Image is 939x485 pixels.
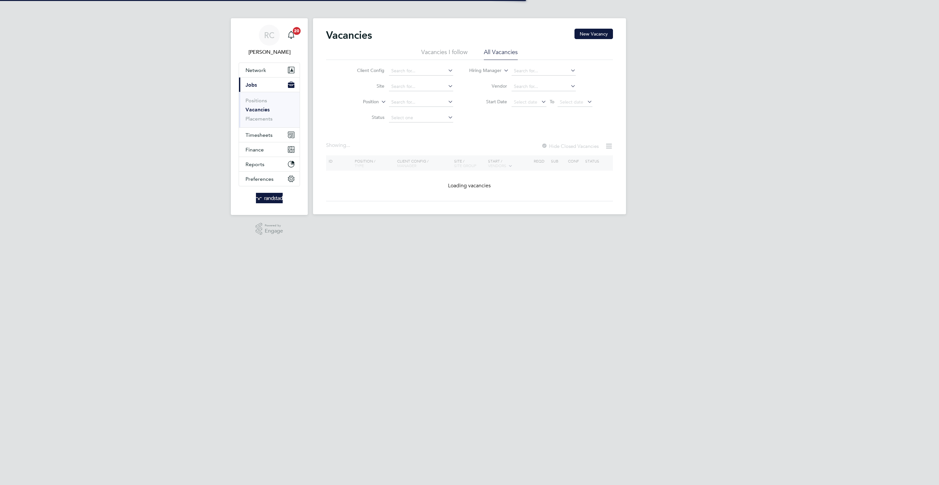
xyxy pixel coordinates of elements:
label: Client Config [347,67,384,73]
span: Jobs [246,82,257,88]
li: Vacancies I follow [421,48,468,60]
a: Vacancies [246,107,270,113]
label: Site [347,83,384,89]
img: randstad-logo-retina.png [256,193,283,203]
span: Reports [246,161,264,167]
input: Select one [389,113,453,122]
button: Jobs [239,78,300,92]
h2: Vacancies [326,29,372,42]
nav: Main navigation [231,18,308,215]
span: Select date [514,99,537,105]
button: Preferences [239,172,300,186]
span: Engage [265,228,283,234]
div: Showing [326,142,351,149]
input: Search for... [512,66,576,76]
span: Rebecca Cahill [239,48,300,56]
a: RC[PERSON_NAME] [239,25,300,56]
a: Go to home page [239,193,300,203]
a: Powered byEngage [256,223,283,235]
span: Finance [246,147,264,153]
button: New Vacancy [574,29,613,39]
a: Positions [246,97,267,104]
button: Network [239,63,300,77]
label: Position [341,99,379,105]
label: Vendor [469,83,507,89]
a: Placements [246,116,273,122]
input: Search for... [389,82,453,91]
span: Select date [560,99,583,105]
div: Jobs [239,92,300,127]
button: Reports [239,157,300,171]
span: ... [346,142,350,149]
label: Hide Closed Vacancies [541,143,599,149]
span: 20 [293,27,301,35]
span: Timesheets [246,132,273,138]
li: All Vacancies [484,48,518,60]
input: Search for... [389,66,453,76]
label: Start Date [469,99,507,105]
label: Hiring Manager [464,67,501,74]
button: Finance [239,142,300,157]
button: Timesheets [239,128,300,142]
label: Status [347,114,384,120]
span: RC [264,31,275,39]
span: Powered by [265,223,283,228]
span: Network [246,67,266,73]
input: Search for... [512,82,576,91]
a: 20 [285,25,298,46]
span: Preferences [246,176,274,182]
input: Search for... [389,98,453,107]
span: To [548,97,556,106]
